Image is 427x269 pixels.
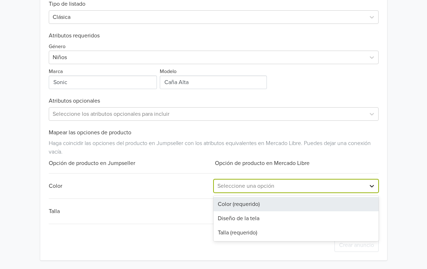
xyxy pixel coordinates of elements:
label: Marca [49,68,63,76]
div: Talla [49,207,214,216]
div: Opción de producto en Mercado Libre [213,159,379,167]
h6: Atributos requeridos [49,32,379,39]
label: Modelo [160,68,176,76]
div: Color (requerido) [213,197,379,211]
label: Género [49,43,65,51]
button: Crear anuncio [334,238,379,252]
div: Diseño de la tela [213,211,379,226]
div: Haga coincidir las opciones del producto en Jumpseller con los atributos equivalentes en Mercado ... [49,136,379,156]
h6: Atributos opcionales [49,98,379,104]
div: Color [49,182,214,190]
div: Talla (requerido) [213,226,379,240]
h6: Mapear las opciones de producto [49,129,379,136]
div: Opción de producto en Jumpseller [49,159,214,167]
